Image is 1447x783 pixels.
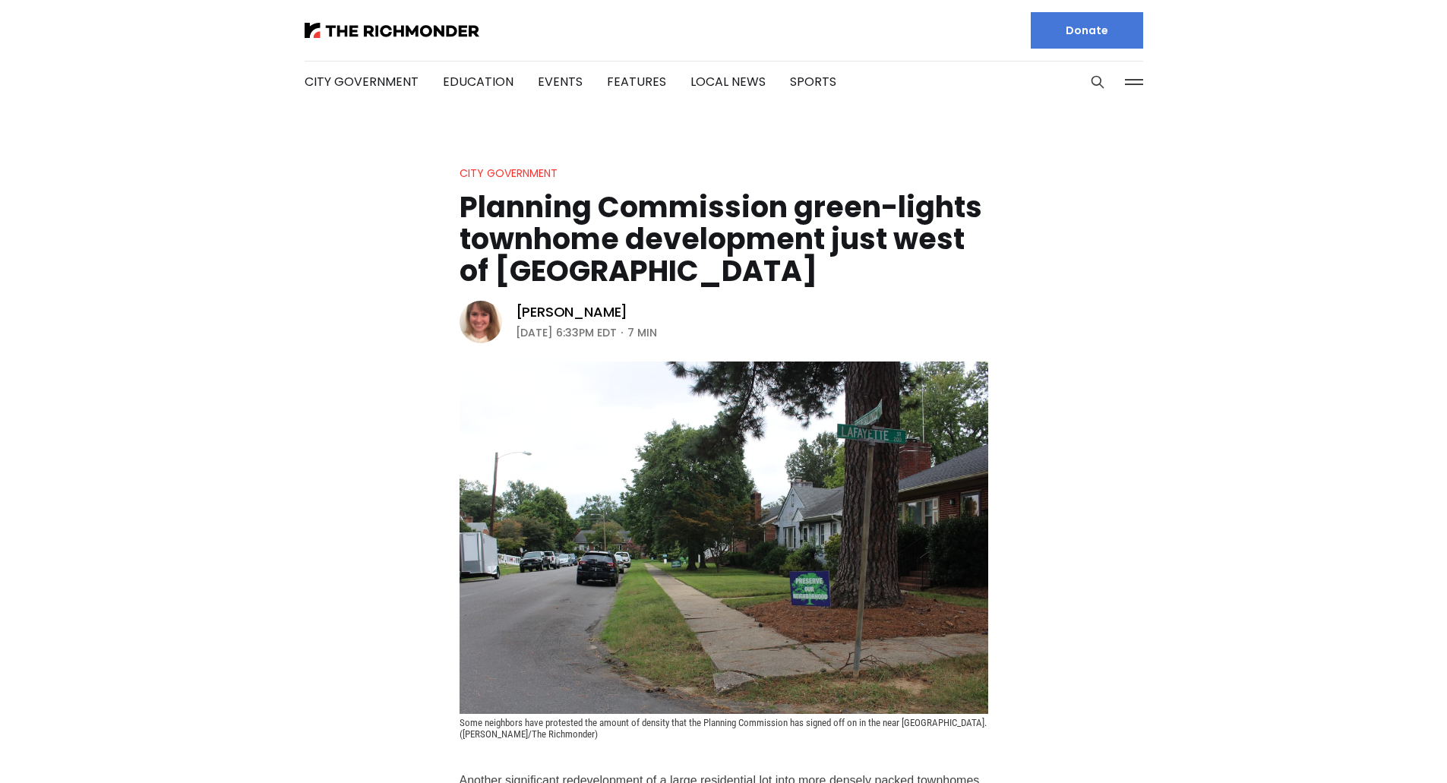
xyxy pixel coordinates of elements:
[460,717,989,740] span: Some neighbors have protested the amount of density that the Planning Commission has signed off o...
[690,73,766,90] a: Local News
[627,324,657,342] span: 7 min
[460,301,502,343] img: Sarah Vogelsong
[443,73,513,90] a: Education
[516,303,628,321] a: [PERSON_NAME]
[460,362,988,714] img: Planning Commission green-lights townhome development just west of Carytown
[516,324,617,342] time: [DATE] 6:33PM EDT
[1031,12,1143,49] a: Donate
[1086,71,1109,93] button: Search this site
[790,73,836,90] a: Sports
[607,73,666,90] a: Features
[538,73,583,90] a: Events
[460,166,558,181] a: City Government
[305,73,419,90] a: City Government
[305,23,479,38] img: The Richmonder
[1319,709,1447,783] iframe: portal-trigger
[460,191,988,287] h1: Planning Commission green-lights townhome development just west of [GEOGRAPHIC_DATA]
